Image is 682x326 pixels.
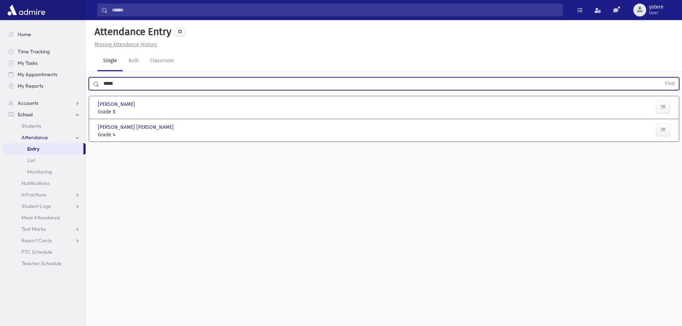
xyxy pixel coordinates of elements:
[18,83,43,89] span: My Reports
[98,101,136,108] span: [PERSON_NAME]
[3,177,86,189] a: Notifications
[21,260,62,267] span: Teacher Schedule
[21,180,50,186] span: Notifications
[21,203,51,209] span: Student Logs
[98,131,187,138] span: Grade 4
[98,123,175,131] span: [PERSON_NAME] [PERSON_NAME]
[18,100,38,106] span: Accounts
[97,51,123,71] a: Single
[3,258,86,269] a: Teacher Schedule
[18,48,50,55] span: Time Tracking
[649,10,663,16] span: User
[18,71,57,78] span: My Appointments
[3,143,83,155] a: Entry
[18,60,38,66] span: My Tasks
[3,46,86,57] a: Time Tracking
[3,235,86,246] a: Report Cards
[21,214,60,221] span: Meal Attendance
[18,111,33,118] span: School
[98,108,187,116] span: Grade 8
[123,51,144,71] a: Bulk
[21,191,46,198] span: Infractions
[3,246,86,258] a: PTC Schedule
[21,134,48,141] span: Attendance
[92,26,171,38] h5: Attendance Entry
[27,157,35,164] span: List
[6,3,47,17] img: AdmirePro
[21,123,41,129] span: Students
[3,57,86,69] a: My Tasks
[661,78,679,90] button: Find
[3,80,86,92] a: My Reports
[21,249,52,255] span: PTC Schedule
[27,169,52,175] span: Monitoring
[144,51,180,71] a: Classroom
[21,226,46,232] span: Test Marks
[649,4,663,10] span: ystern
[95,42,157,48] u: Missing Attendance History
[3,97,86,109] a: Accounts
[3,109,86,120] a: School
[3,132,86,143] a: Attendance
[18,31,31,38] span: Home
[3,155,86,166] a: List
[108,4,562,16] input: Search
[3,29,86,40] a: Home
[3,69,86,80] a: My Appointments
[3,189,86,200] a: Infractions
[21,237,52,244] span: Report Cards
[3,212,86,223] a: Meal Attendance
[3,166,86,177] a: Monitoring
[3,120,86,132] a: Students
[27,146,39,152] span: Entry
[92,42,157,48] a: Missing Attendance History
[3,223,86,235] a: Test Marks
[3,200,86,212] a: Student Logs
